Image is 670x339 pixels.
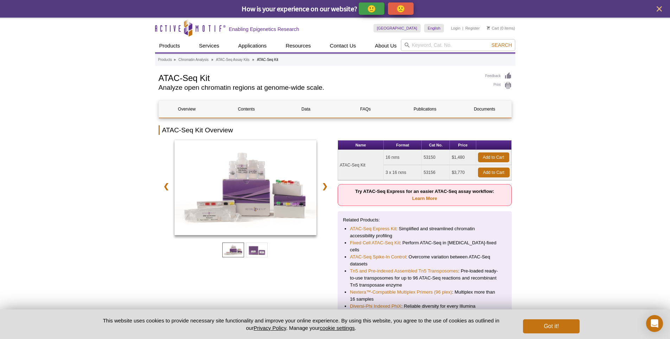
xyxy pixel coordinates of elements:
[350,303,401,310] a: Diversi-Phi Indexed PhiX
[350,225,396,232] a: ATAC-Seq Express Kit
[159,178,174,194] a: ❮
[487,24,515,32] li: (0 items)
[396,4,405,13] p: 🙁
[450,150,476,165] td: $1,480
[350,225,499,239] li: : Simplified and streamlined chromatin accessibility profiling
[257,58,278,62] li: ATAC-Seq Kit
[350,253,499,268] li: : Overcome variation between ATAC-Seq datasets
[218,101,274,118] a: Contents
[216,57,249,63] a: ATAC-Seq Assay Kits
[485,82,512,89] a: Print
[155,39,184,52] a: Products
[478,152,509,162] a: Add to Cart
[159,84,478,91] h2: Analyze open chromatin regions at genome-wide scale.
[158,57,172,63] a: Products
[422,150,450,165] td: 53150
[174,58,176,62] li: »
[350,253,406,260] a: ATAC-Seq Spike-In Control
[350,239,400,246] a: Fixed Cell ATAC-Seq Kit
[174,140,317,235] img: ATAC-Seq Kit
[281,39,315,52] a: Resources
[424,24,444,32] a: English
[523,319,579,333] button: Got it!
[384,150,422,165] td: 16 rxns
[450,140,476,150] th: Price
[350,268,458,275] a: Tn5 and Pre-indexed Assembled Tn5 Transposomes
[491,42,512,48] span: Search
[401,39,515,51] input: Keyword, Cat. No.
[451,26,460,31] a: Login
[422,165,450,180] td: 53156
[195,39,224,52] a: Services
[350,268,499,289] li: : Pre-loaded ready-to-use transposomes for up to 96 ATAC-Seq reactions and recombinant Tn5 transp...
[350,289,499,303] li: : Multiplex more than 16 samples
[355,189,494,201] strong: Try ATAC-Seq Express for an easier ATAC-Seq assay workflow:
[412,196,437,201] a: Learn More
[384,165,422,180] td: 3 x 16 rxns
[371,39,401,52] a: About Us
[174,140,317,237] a: ATAC-Seq Kit
[159,125,512,135] h2: ATAC-Seq Kit Overview
[350,239,499,253] li: : Perform ATAC-Seq in [MEDICAL_DATA]-fixed cells
[343,216,506,224] p: Related Products:
[320,325,355,331] button: cookie settings
[350,303,499,317] li: : Reliable diversity for every Illumina sequencing run
[422,140,450,150] th: Cat No.
[337,101,393,118] a: FAQs
[234,39,271,52] a: Applications
[487,26,499,31] a: Cart
[487,26,490,30] img: Your Cart
[489,42,514,48] button: Search
[655,5,664,13] button: close
[242,4,357,13] span: How is your experience on our website?
[462,24,464,32] li: |
[457,101,512,118] a: Documents
[646,315,663,332] div: Open Intercom Messenger
[326,39,360,52] a: Contact Us
[374,24,421,32] a: [GEOGRAPHIC_DATA]
[317,178,332,194] a: ❯
[211,58,213,62] li: »
[252,58,254,62] li: »
[159,101,215,118] a: Overview
[465,26,480,31] a: Register
[278,101,334,118] a: Data
[367,4,376,13] p: 🙂
[159,72,478,83] h1: ATAC-Seq Kit
[485,72,512,80] a: Feedback
[350,289,452,296] a: Nextera™-Compatible Multiplex Primers (96 plex)
[178,57,209,63] a: Chromatin Analysis
[254,325,286,331] a: Privacy Policy
[229,26,299,32] h2: Enabling Epigenetics Research
[397,101,453,118] a: Publications
[450,165,476,180] td: $3,770
[338,150,384,180] td: ATAC-Seq Kit
[338,140,384,150] th: Name
[384,140,422,150] th: Format
[91,317,512,332] p: This website uses cookies to provide necessary site functionality and improve your online experie...
[478,168,510,177] a: Add to Cart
